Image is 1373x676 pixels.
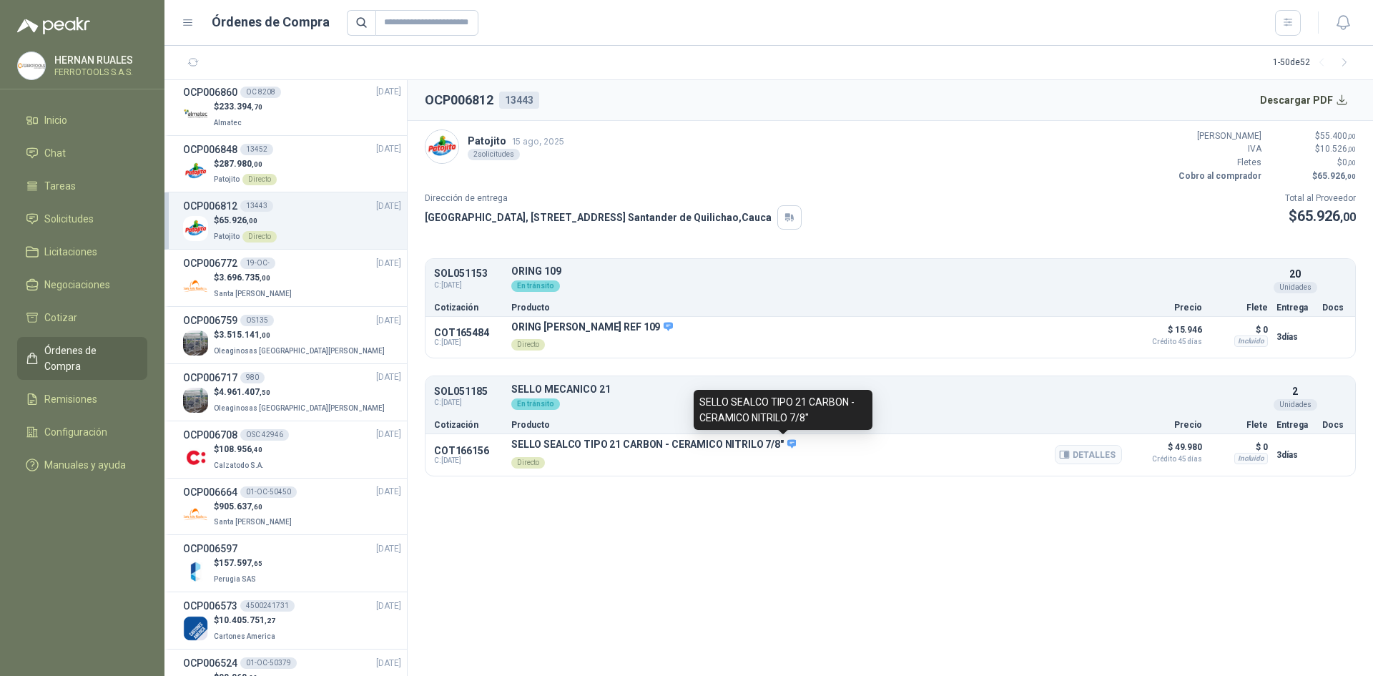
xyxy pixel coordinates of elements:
p: Precio [1131,303,1202,312]
a: OCP006860OC 8208[DATE] Company Logo$233.394,70Almatec [183,84,401,129]
p: $ 49.980 [1131,439,1202,463]
a: OCP00681213443[DATE] Company Logo$65.926,00PatojitoDirecto [183,198,401,243]
div: Unidades [1274,399,1317,411]
span: Santa [PERSON_NAME] [214,290,292,298]
a: Manuales y ayuda [17,451,147,479]
button: Descargar PDF [1252,86,1357,114]
div: 980 [240,372,265,383]
img: Company Logo [183,159,208,184]
a: Negociaciones [17,271,147,298]
span: Oleaginosas [GEOGRAPHIC_DATA][PERSON_NAME] [214,347,385,355]
a: Remisiones [17,386,147,413]
div: OC 8208 [240,87,281,98]
p: 3 días [1276,328,1314,346]
span: Manuales y ayuda [44,457,126,473]
img: Logo peakr [17,17,90,34]
span: [DATE] [376,257,401,270]
span: [DATE] [376,85,401,99]
p: Total al Proveedor [1285,192,1356,205]
span: Licitaciones [44,244,97,260]
a: Chat [17,139,147,167]
a: OCP006597[DATE] Company Logo$157.597,65Perugia SAS [183,541,401,586]
img: Company Logo [183,273,208,298]
p: Cotización [434,303,503,312]
span: Crédito 45 días [1131,456,1202,463]
span: [DATE] [376,200,401,213]
h3: OCP006708 [183,427,237,443]
span: 3.696.735 [219,273,270,283]
div: 01-OC-50379 [240,657,297,669]
a: OCP0065734500241731[DATE] Company Logo$10.405.751,27Cartones America [183,598,401,643]
span: Almatec [214,119,242,127]
a: OCP006759OS135[DATE] Company Logo$3.515.141,00Oleaginosas [GEOGRAPHIC_DATA][PERSON_NAME] [183,313,401,358]
div: Directo [242,231,277,243]
span: Remisiones [44,391,97,407]
img: Company Logo [183,616,208,641]
img: Company Logo [183,330,208,356]
span: 108.956 [219,444,262,454]
p: IVA [1176,142,1261,156]
span: 157.597 [219,558,262,568]
div: Incluido [1234,335,1268,347]
span: ,00 [260,274,270,282]
a: Inicio [17,107,147,134]
span: 233.394 [219,102,262,112]
img: Company Logo [183,216,208,241]
h3: OCP006524 [183,655,237,671]
span: 15 ago, 2025 [512,136,564,147]
span: 65.926 [1317,171,1356,181]
span: Cotizar [44,310,77,325]
span: Negociaciones [44,277,110,293]
span: 10.526 [1320,144,1356,154]
a: Configuración [17,418,147,446]
a: OCP00677219-OC-[DATE] Company Logo$3.696.735,00Santa [PERSON_NAME] [183,255,401,300]
p: [GEOGRAPHIC_DATA], [STREET_ADDRESS] Santander de Quilichao , Cauca [425,210,772,225]
p: Cotización [434,421,503,429]
img: Company Logo [183,102,208,127]
h3: OCP006848 [183,142,237,157]
span: C: [DATE] [434,280,503,291]
div: 1 - 50 de 52 [1273,52,1356,74]
span: 55.400 [1320,131,1356,141]
p: $ [1270,170,1356,183]
span: Inicio [44,112,67,128]
span: ,65 [252,559,262,567]
p: $ [1270,129,1356,143]
span: Calzatodo S.A. [214,461,264,469]
p: $ 0 [1211,321,1268,338]
p: $ [214,214,277,227]
h3: OCP006772 [183,255,237,271]
div: OS135 [240,315,274,326]
div: 01-OC-50450 [240,486,297,498]
p: SOL051153 [434,268,503,279]
span: ,00 [252,160,262,168]
span: ,00 [260,331,270,339]
p: $ [214,328,388,342]
div: En tránsito [511,280,560,292]
span: [DATE] [376,657,401,670]
p: FERROTOOLS S.A.S. [54,68,144,77]
a: OCP00684813452[DATE] Company Logo$287.980,00PatojitoDirecto [183,142,401,187]
a: OCP006708OSC 42946[DATE] Company Logo$108.956,40Calzatodo S.A. [183,427,401,472]
div: Unidades [1274,282,1317,293]
span: 905.637 [219,501,262,511]
span: [DATE] [376,542,401,556]
div: 13443 [240,200,273,212]
span: [DATE] [376,371,401,384]
div: 13452 [240,144,273,155]
span: ,00 [247,217,257,225]
h3: OCP006573 [183,598,237,614]
span: Chat [44,145,66,161]
span: Patojito [214,232,240,240]
p: $ [1270,156,1356,170]
img: Company Logo [18,52,45,79]
p: $ [1270,142,1356,156]
p: [PERSON_NAME] [1176,129,1261,143]
span: C: [DATE] [434,338,503,347]
h3: OCP006664 [183,484,237,500]
p: SOL051185 [434,386,503,397]
p: 20 [1289,266,1301,282]
img: Company Logo [183,501,208,526]
p: $ [214,614,278,627]
p: Fletes [1176,156,1261,170]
